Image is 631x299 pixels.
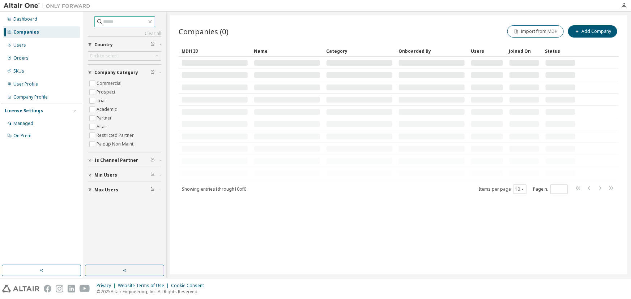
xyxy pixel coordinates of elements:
label: Restricted Partner [97,131,135,140]
div: License Settings [5,108,43,114]
label: Trial [97,96,107,105]
div: Company Profile [13,94,48,100]
div: User Profile [13,81,38,87]
label: Prospect [97,88,117,96]
label: Altair [97,122,109,131]
span: Min Users [94,172,117,178]
span: Clear filter [150,70,155,75]
div: Cookie Consent [171,283,208,289]
p: © 2025 Altair Engineering, Inc. All Rights Reserved. [97,289,208,295]
div: Managed [13,121,33,126]
img: Altair One [4,2,94,9]
span: Clear filter [150,42,155,48]
span: Items per page [479,185,526,194]
span: Clear filter [150,187,155,193]
label: Commercial [97,79,123,88]
div: Users [471,45,503,57]
div: Website Terms of Use [118,283,171,289]
img: youtube.svg [80,285,90,292]
div: Click to select [88,52,161,60]
label: Academic [97,105,118,114]
div: SKUs [13,68,24,74]
img: altair_logo.svg [2,285,39,292]
div: Category [326,45,393,57]
button: Company Category [88,65,161,81]
img: facebook.svg [44,285,51,292]
button: Min Users [88,167,161,183]
button: Max Users [88,182,161,198]
div: Joined On [509,45,540,57]
span: Companies (0) [179,26,229,36]
button: Import from MDH [507,25,564,38]
div: On Prem [13,133,31,139]
div: Click to select [90,53,118,59]
div: Orders [13,55,29,61]
button: 10 [515,186,525,192]
button: Is Channel Partner [88,152,161,168]
span: Showing entries 1 through 10 of 0 [182,186,246,192]
div: Dashboard [13,16,37,22]
span: Clear filter [150,172,155,178]
span: Clear filter [150,157,155,163]
span: Is Channel Partner [94,157,138,163]
div: Status [545,45,576,57]
img: instagram.svg [56,285,63,292]
span: Max Users [94,187,118,193]
span: Page n. [533,185,568,194]
div: Companies [13,29,39,35]
button: Country [88,37,161,53]
img: linkedin.svg [68,285,75,292]
button: Add Company [568,25,617,38]
div: Onboarded By [398,45,465,57]
label: Paidup Non Maint [97,140,135,148]
div: Privacy [97,283,118,289]
div: MDH ID [182,45,248,57]
label: Partner [97,114,113,122]
div: Users [13,42,26,48]
div: Name [254,45,320,57]
span: Country [94,42,113,48]
span: Company Category [94,70,138,75]
a: Clear all [88,31,161,36]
